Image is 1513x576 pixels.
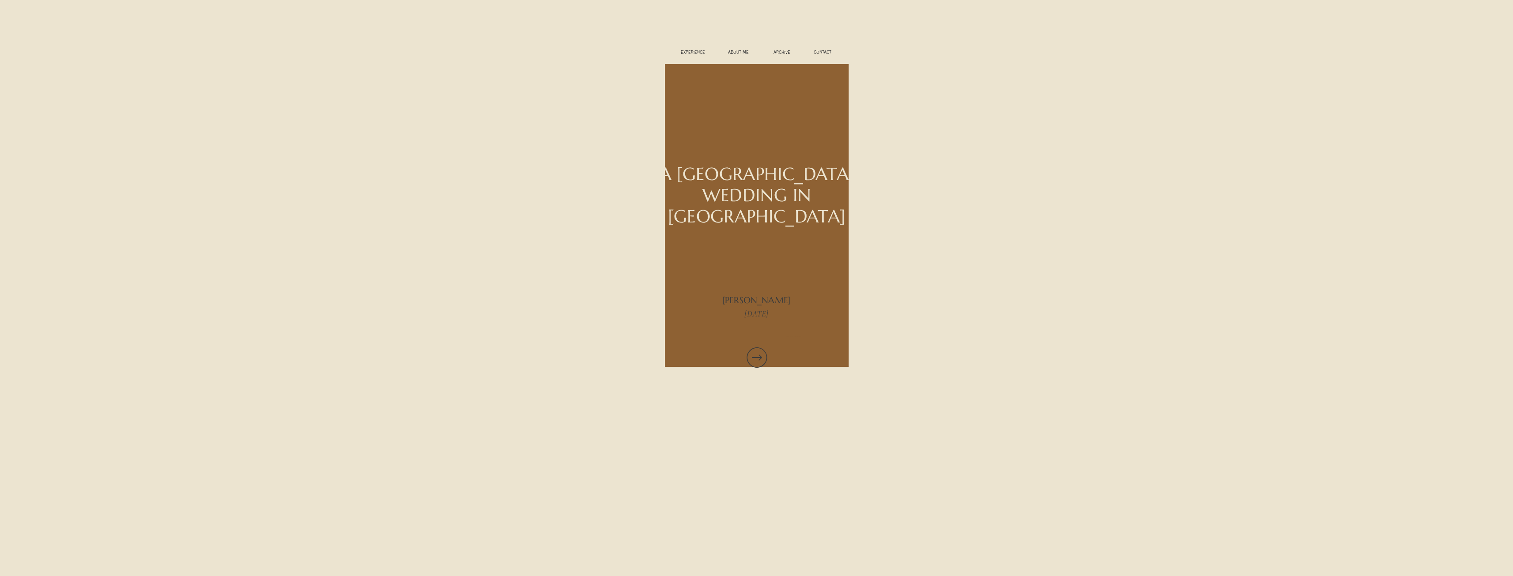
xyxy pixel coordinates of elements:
[631,163,883,210] h1: A [GEOGRAPHIC_DATA] Wedding in [GEOGRAPHIC_DATA]
[680,295,833,305] h3: [PERSON_NAME]
[677,50,709,56] a: experience
[683,308,830,319] h3: [DATE]
[809,50,837,56] a: CONTACT
[768,50,796,56] a: ARCHIVE
[722,50,755,56] a: ABOUT ME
